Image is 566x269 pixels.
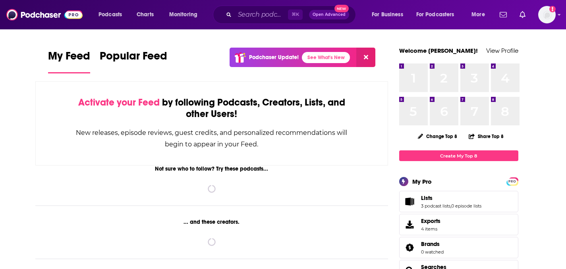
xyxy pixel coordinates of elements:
span: Logged in as agarland1 [538,6,556,23]
div: by following Podcasts, Creators, Lists, and other Users! [75,97,348,120]
div: My Pro [412,178,432,185]
button: Share Top 8 [468,129,504,144]
span: Lists [421,194,433,202]
span: More [471,9,485,20]
span: Podcasts [99,9,122,20]
span: Charts [137,9,154,20]
button: open menu [164,8,208,21]
button: open menu [366,8,413,21]
div: Not sure who to follow? Try these podcasts... [35,165,388,172]
span: My Feed [48,49,90,67]
span: Exports [421,217,440,225]
a: 0 watched [421,249,444,255]
span: Popular Feed [100,49,167,67]
img: User Profile [538,6,556,23]
span: ⌘ K [288,10,303,20]
button: Open AdvancedNew [309,10,349,19]
span: For Podcasters [416,9,454,20]
span: Open Advanced [313,13,346,17]
input: Search podcasts, credits, & more... [235,8,288,21]
a: Popular Feed [100,49,167,73]
span: Monitoring [169,9,197,20]
a: Create My Top 8 [399,150,518,161]
span: Activate your Feed [78,96,160,108]
span: Exports [402,219,418,230]
span: PRO [508,179,517,184]
span: 4 items [421,226,440,232]
div: ... and these creators. [35,219,388,225]
a: Brands [421,240,444,248]
button: open menu [93,8,132,21]
a: Welcome [PERSON_NAME]! [399,47,478,54]
span: New [334,5,349,12]
a: Exports [399,214,518,235]
span: Brands [399,237,518,258]
a: 3 podcast lists [421,203,450,209]
a: PRO [508,178,517,184]
img: Podchaser - Follow, Share and Rate Podcasts [6,7,83,22]
a: Lists [402,196,418,207]
a: View Profile [486,47,518,54]
span: Brands [421,240,440,248]
a: 0 episode lists [451,203,481,209]
a: Lists [421,194,481,202]
button: Change Top 8 [413,131,462,141]
a: Charts [131,8,158,21]
div: New releases, episode reviews, guest credits, and personalized recommendations will begin to appe... [75,127,348,150]
a: Show notifications dropdown [516,8,529,21]
button: open menu [411,8,466,21]
span: For Business [372,9,403,20]
a: My Feed [48,49,90,73]
svg: Add a profile image [549,6,556,12]
span: , [450,203,451,209]
div: Search podcasts, credits, & more... [220,6,363,24]
p: Podchaser Update! [249,54,299,61]
a: See What's New [302,52,350,63]
button: Show profile menu [538,6,556,23]
a: Show notifications dropdown [496,8,510,21]
span: Lists [399,191,518,212]
a: Brands [402,242,418,253]
button: open menu [466,8,495,21]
